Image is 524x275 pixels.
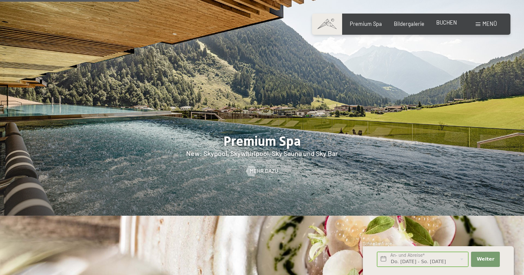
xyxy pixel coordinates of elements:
[436,19,457,26] a: BUCHEN
[482,20,497,27] span: Menü
[394,20,424,27] a: Bildergalerie
[350,20,382,27] a: Premium Spa
[250,167,278,175] span: Mehr dazu
[471,252,500,267] button: Weiter
[246,167,278,175] a: Mehr dazu
[363,241,392,246] span: Schnellanfrage
[477,256,494,263] span: Weiter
